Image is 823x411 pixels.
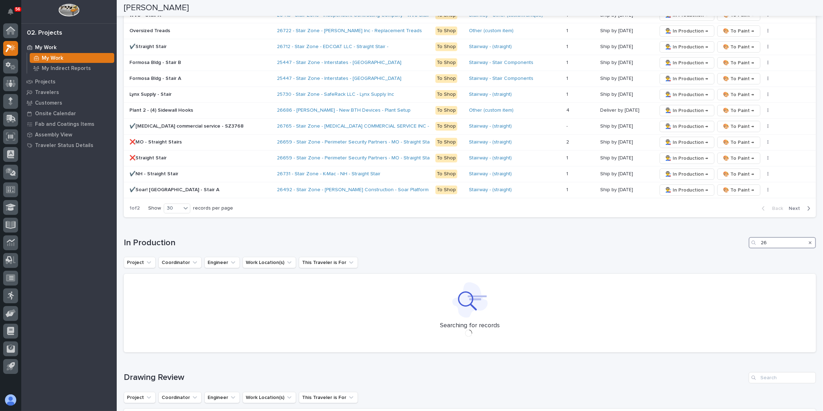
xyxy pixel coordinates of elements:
[129,42,168,50] p: ✔️Straight Stair
[129,106,195,113] p: Plant 2 - (4) Sidewall Hooks
[124,71,816,87] tr: Formosa Bldg - Stair AFormosa Bldg - Stair A 25447 - Stair Zone - Interstates - [GEOGRAPHIC_DATA]...
[717,105,760,116] button: 🎨 To Paint →
[600,186,634,193] p: Ship by [DATE]
[756,205,786,212] button: Back
[666,75,708,83] span: 👨‍🏭 In Production →
[666,154,708,163] span: 👨‍🏭 In Production →
[660,153,714,164] button: 👨‍🏭 In Production →
[567,154,570,161] p: 1
[129,27,172,34] p: Oversized Treads
[124,23,816,39] tr: Oversized TreadsOversized Treads 26722 - Stair Zone - [PERSON_NAME] Inc - Replacement Treads To S...
[717,73,760,84] button: 🎨 To Paint →
[723,122,754,131] span: 🎨 To Paint →
[666,27,708,35] span: 👨‍🏭 In Production →
[660,73,714,84] button: 👨‍🏭 In Production →
[129,90,173,98] p: Lynx Supply - Stair
[124,3,189,13] h2: [PERSON_NAME]
[660,57,714,69] button: 👨‍🏭 In Production →
[723,27,754,35] span: 🎨 To Paint →
[129,58,182,66] p: Formosa Bldg - Stair B
[600,106,641,113] p: Deliver by [DATE]
[277,44,388,50] a: 26712 - Stair Zone - EDCOAT LLC - Straight Stair -
[158,257,202,268] button: Coordinator
[124,372,746,383] h1: Drawing Review
[124,182,816,198] tr: ✔️Soar! [GEOGRAPHIC_DATA] - Stair A✔️Soar! [GEOGRAPHIC_DATA] - Stair A 26492 - Stair Zone - [PERS...
[435,106,457,115] div: To Shop
[193,205,233,211] p: records per page
[666,186,708,194] span: 👨‍🏭 In Production →
[660,89,714,100] button: 👨‍🏭 In Production →
[124,134,816,150] tr: ❌MO - Straight Stairs❌MO - Straight Stairs 26659 - Stair Zone - Perimeter Security Partners - MO ...
[600,27,634,34] p: Ship by [DATE]
[277,28,422,34] a: 26722 - Stair Zone - [PERSON_NAME] Inc - Replacement Treads
[660,121,714,132] button: 👨‍🏭 In Production →
[567,186,570,193] p: 1
[717,57,760,69] button: 🎨 To Paint →
[42,65,91,72] p: My Indirect Reports
[435,42,457,51] div: To Shop
[435,154,457,163] div: To Shop
[567,42,570,50] p: 1
[124,200,145,217] p: 1 of 2
[129,122,245,129] p: ✔️[MEDICAL_DATA] commercial service - SZ3768
[16,7,20,12] p: 56
[717,137,760,148] button: 🎨 To Paint →
[129,154,168,161] p: ❌Straight Stair
[129,74,182,82] p: Formosa Bldg - Stair A
[124,166,816,182] tr: ✔️NH - Straight Stair✔️NH - Straight Stair 26731 - Stair Zone - K-Mac - NH - Straight Stair To Sh...
[124,392,156,403] button: Project
[3,4,18,19] button: Notifications
[21,98,117,108] a: Customers
[435,170,457,178] div: To Shop
[600,74,634,82] p: Ship by [DATE]
[469,44,512,50] a: Stairway - (straight)
[277,107,411,113] a: 26686 - [PERSON_NAME] - New BTH Devices - Plant Setup
[600,154,634,161] p: Ship by [DATE]
[124,87,816,102] tr: Lynx Supply - StairLynx Supply - Stair 25730 - Stair Zone - SafeRack LLC - Lynx Supply Inc To Sho...
[277,123,494,129] a: 26765 - Stair Zone - [MEDICAL_DATA] COMMERCIAL SERVICE INC - 🤖 E-Commerce Stair Order
[786,205,816,212] button: Next
[749,372,816,383] input: Search
[469,123,512,129] a: Stairway - (straight)
[567,106,571,113] p: 4
[435,27,457,35] div: To Shop
[277,92,394,98] a: 25730 - Stair Zone - SafeRack LLC - Lynx Supply Inc
[299,392,358,403] button: This Traveler is For
[749,237,816,248] input: Search
[567,90,570,98] p: 1
[440,322,500,330] p: Searching for records
[277,139,435,145] a: 26659 - Stair Zone - Perimeter Security Partners - MO - Straight Stairs
[469,28,514,34] a: Other (custom item)
[567,74,570,82] p: 1
[660,25,714,37] button: 👨‍🏭 In Production →
[21,76,117,87] a: Projects
[469,60,533,66] a: Stairway - Stair Components
[124,102,816,118] tr: Plant 2 - (4) Sidewall HooksPlant 2 - (4) Sidewall Hooks 26686 - [PERSON_NAME] - New BTH Devices ...
[469,155,512,161] a: Stairway - (straight)
[666,170,708,178] span: 👨‍🏭 In Production →
[21,129,117,140] a: Assembly View
[124,39,816,55] tr: ✔️Straight Stair✔️Straight Stair 26712 - Stair Zone - EDCOAT LLC - Straight Stair - To ShopStairw...
[723,90,754,99] span: 🎨 To Paint →
[277,76,401,82] a: 25447 - Stair Zone - Interstates - [GEOGRAPHIC_DATA]
[469,139,512,145] a: Stairway - (straight)
[567,138,571,145] p: 2
[600,122,634,129] p: Ship by [DATE]
[158,392,202,403] button: Coordinator
[27,63,117,73] a: My Indirect Reports
[666,106,708,115] span: 👨‍🏭 In Production →
[21,108,117,119] a: Onsite Calendar
[299,257,358,268] button: This Traveler is For
[723,59,754,67] span: 🎨 To Paint →
[148,205,161,211] p: Show
[277,171,381,177] a: 26731 - Stair Zone - K-Mac - NH - Straight Stair
[35,121,94,128] p: Fab and Coatings Items
[243,392,296,403] button: Work Location(s)
[567,58,570,66] p: 1
[666,122,708,131] span: 👨‍🏭 In Production →
[204,392,240,403] button: Engineer
[435,138,457,147] div: To Shop
[567,122,569,129] p: -
[42,55,63,61] p: My Work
